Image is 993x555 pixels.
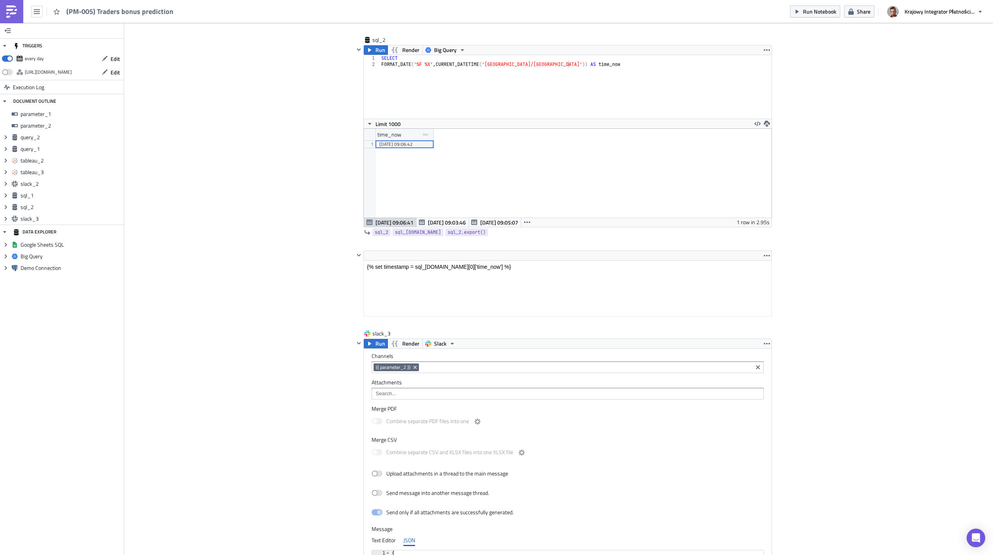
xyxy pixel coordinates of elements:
button: Hide content [354,339,363,348]
div: https://pushmetrics.io/api/v1/report/21LwKgwLk3/webhook?token=eb00e3173cb24017805e5078a36a038a [25,66,72,78]
iframe: Rich Text Area [364,261,772,316]
input: Search... [374,390,761,398]
button: Run [364,45,388,55]
span: slack_2 [21,180,122,187]
p: {% for row in query_[DOMAIN_NAME] %} [3,3,405,9]
span: sql_2 [372,36,403,44]
button: [DATE] 09:05:07 [469,218,521,227]
span: Edit [111,68,120,76]
span: tableau_3 [21,169,122,176]
span: Execution Log [13,80,44,94]
label: Combine separate PDF files into one [372,417,482,427]
span: sql_2.export() [448,228,486,236]
button: [DATE] 09:06:41 [364,218,417,227]
div: TRIGGERS [13,39,42,53]
button: Clear selected items [753,363,763,372]
label: Channels [372,353,764,360]
button: Add Block below [563,318,573,328]
button: Run Notebook [790,5,840,17]
div: JSON [403,534,415,546]
button: Hide content [354,251,363,260]
span: [DATE] 09:03:46 [428,218,466,226]
span: parameter_1 [21,111,122,118]
button: Hide content [354,45,363,54]
span: tableau_2 [21,157,122,164]
span: Render [402,45,419,55]
body: Rich Text Area. Press ALT-0 for help. [3,3,405,18]
div: DOCUMENT OUTLINE [13,94,56,108]
button: Render [388,339,423,348]
button: Combine separate PDF files into one [473,417,482,426]
label: Combine separate CSV and XLSX files into one XLSX file [372,448,526,458]
span: [DATE] 09:05:07 [480,218,518,226]
div: 1 row in 2.95s [737,218,770,227]
button: Big Query [422,45,468,55]
p: {% set channel = [DOMAIN_NAME]_prediction %} [3,3,405,9]
p: Twoje przewidywane wyniki w oparciu o dane do dnia wczorajszego: [3,3,388,16]
img: PushMetrics [5,5,18,18]
div: Open Intercom Messenger [967,529,985,547]
div: Send only if all attachments are successfully generated. [386,509,514,516]
span: Share [857,7,870,16]
button: Run [364,339,388,348]
span: parameter_2 [21,122,122,129]
span: Limit 1000 [375,120,401,128]
body: Rich Text Area. Press ALT-0 for help. [3,3,405,9]
label: Send message into another message thread. [372,489,490,496]
span: Run [375,45,385,55]
img: Avatar [886,5,900,18]
span: sql_2 [375,228,388,236]
label: Message [372,526,764,533]
button: Remove Tag [412,363,419,371]
span: sql_2 [21,204,122,211]
body: Rich Text Area. Press ALT-0 for help. [3,3,388,16]
span: query_2 [21,134,122,141]
span: Krajowy Integrator Płatności S.A. [905,7,974,16]
label: Upload attachments in a thread to the main message [372,470,508,477]
a: Sprawdź dokumentację [3,9,60,16]
div: time_now [377,129,401,140]
button: [DATE] 09:03:46 [416,218,469,227]
span: Demo Connection [21,265,122,271]
span: Big Query [434,45,457,55]
label: Merge CSV [372,436,764,443]
button: Share [844,5,874,17]
a: sql_2 [372,228,391,236]
div: 2 [364,61,380,67]
p: {% endif %} [3,3,405,9]
div: [DATE] 09:06:42 [379,140,430,148]
span: Big Query [21,253,122,260]
button: Slack [422,339,458,348]
p: {% if ( condition_1_check_result == True ) %} [3,3,405,9]
span: Render [402,339,419,348]
span: Edit [111,55,120,63]
span: Run Notebook [803,7,836,16]
div: every day [25,53,44,64]
div: Text Editor [372,534,396,546]
div: 1 [364,55,380,61]
button: Edit [98,66,124,78]
label: Attachments [372,379,764,386]
p: {% endfor %} [3,3,405,9]
p: {% set condition_1_check_result = query_[DOMAIN_NAME][0]['condition_check'] %} [3,3,405,9]
button: Render [388,45,423,55]
button: Krajowy Integrator Płatności S.A. [882,3,987,20]
span: sql_1 [21,192,122,199]
button: Add Block below [563,25,573,34]
a: sql_[DOMAIN_NAME] [393,228,443,236]
span: (PM-005) Traders bonus prediction [66,7,174,16]
span: Google Sheets SQL [21,241,122,248]
a: sql_2.export() [445,228,488,236]
button: Edit [98,53,124,65]
p: {% set filter = row.filter %} [3,3,405,9]
div: DATA EXPLORER [13,225,56,239]
button: Add Block below [563,239,573,249]
span: query_1 [21,145,122,152]
button: Limit 1000 [364,119,403,128]
span: Run [375,339,385,348]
